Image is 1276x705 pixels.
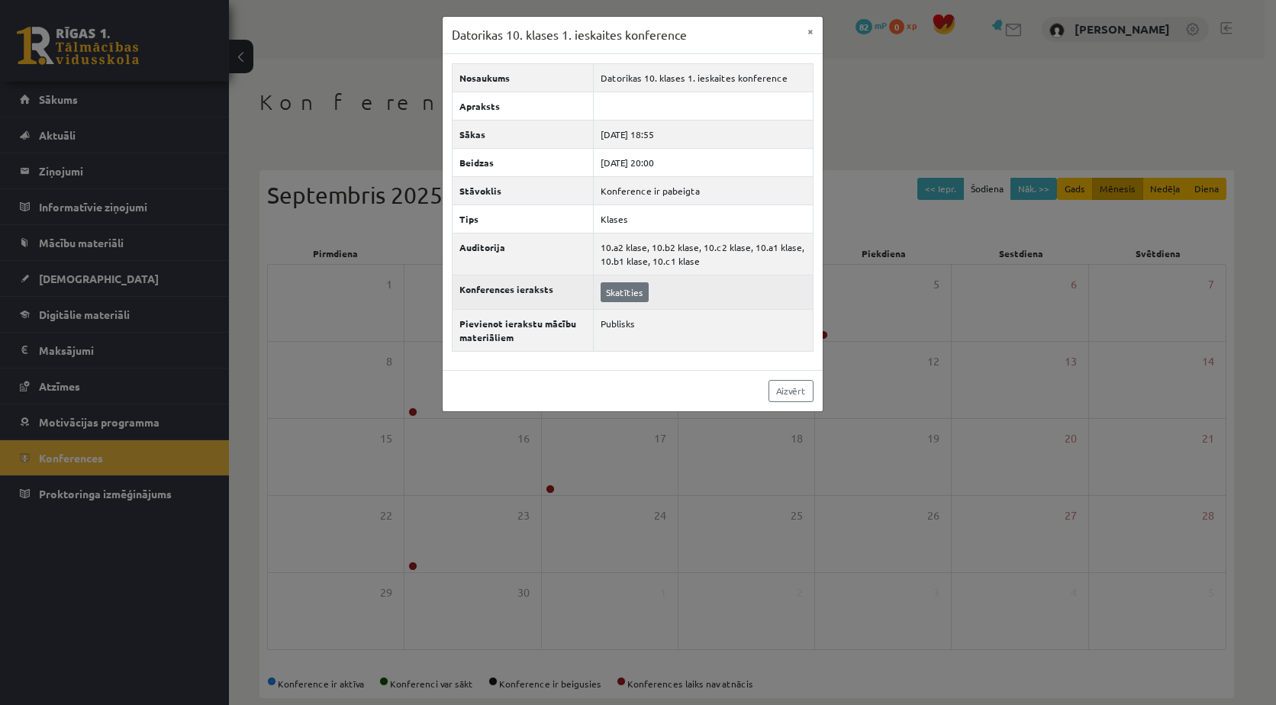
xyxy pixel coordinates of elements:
th: Sākas [452,120,593,148]
button: × [798,17,823,46]
td: [DATE] 20:00 [593,148,813,176]
th: Beidzas [452,148,593,176]
a: Skatīties [601,282,649,302]
th: Tips [452,204,593,233]
td: Klases [593,204,813,233]
th: Konferences ieraksts [452,275,593,309]
a: Aizvērt [768,380,814,402]
td: Datorikas 10. klases 1. ieskaites konference [593,63,813,92]
th: Pievienot ierakstu mācību materiāliem [452,309,593,351]
th: Auditorija [452,233,593,275]
th: Apraksts [452,92,593,120]
th: Stāvoklis [452,176,593,204]
th: Nosaukums [452,63,593,92]
td: 10.a2 klase, 10.b2 klase, 10.c2 klase, 10.a1 klase, 10.b1 klase, 10.c1 klase [593,233,813,275]
td: Konference ir pabeigta [593,176,813,204]
h3: Datorikas 10. klases 1. ieskaites konference [452,26,687,44]
td: Publisks [593,309,813,351]
td: [DATE] 18:55 [593,120,813,148]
